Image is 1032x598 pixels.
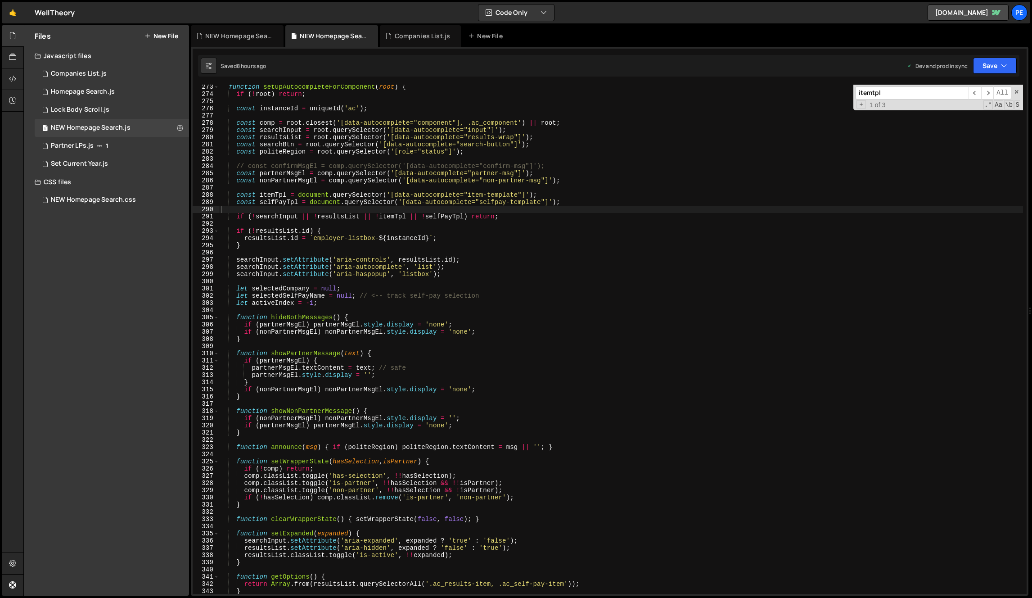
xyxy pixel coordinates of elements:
div: 278 [193,119,219,127]
div: 309 [193,343,219,350]
div: 300 [193,278,219,285]
div: 298 [193,263,219,271]
div: NEW Homepage Search.js [51,124,131,132]
span: RegExp Search [983,100,993,109]
div: 335 [193,530,219,537]
div: 292 [193,220,219,227]
div: 341 [193,573,219,580]
div: 324 [193,451,219,458]
div: 334 [193,523,219,530]
div: 305 [193,314,219,321]
div: Companies List.js [51,70,107,78]
button: New File [144,32,178,40]
div: Pe [1011,5,1027,21]
div: 279 [193,127,219,134]
div: Lock Body Scroll.js [51,106,109,114]
div: 277 [193,112,219,119]
div: 15879/44964.js [35,83,189,101]
div: 274 [193,91,219,98]
div: 337 [193,544,219,552]
div: 322 [193,436,219,444]
div: 308 [193,335,219,343]
div: Homepage Search.js [51,88,115,96]
div: 15879/44969.css [35,191,189,209]
div: 340 [193,566,219,573]
div: 303 [193,299,219,307]
span: Search In Selection [1014,100,1020,109]
div: 316 [193,393,219,400]
div: New File [468,32,506,41]
div: Dev and prod in sync [906,62,968,70]
div: Saved [221,62,266,70]
div: 295 [193,242,219,249]
div: 310 [193,350,219,357]
div: 15879/44993.js [35,65,189,83]
div: 318 [193,408,219,415]
div: 289 [193,199,219,206]
div: 287 [193,184,219,191]
input: Search for [856,86,969,100]
div: 313 [193,371,219,379]
div: 299 [193,271,219,278]
span: CaseSensitive Search [994,100,1003,109]
div: 330 [193,494,219,501]
div: 15879/44963.js [35,137,189,155]
div: Partner LPs.js [51,142,94,150]
div: 315 [193,386,219,393]
div: Javascript files [24,47,189,65]
div: 343 [193,588,219,595]
div: 338 [193,552,219,559]
div: 15879/42362.js [35,101,189,119]
div: 15879/44768.js [35,155,189,173]
div: NEW Homepage Search.css [205,32,273,41]
h2: Files [35,31,51,41]
div: 15879/44968.js [35,119,189,137]
div: 290 [193,206,219,213]
div: CSS files [24,173,189,191]
div: 327 [193,472,219,480]
div: 323 [193,444,219,451]
div: 329 [193,487,219,494]
div: 326 [193,465,219,472]
div: 325 [193,458,219,465]
button: Save [973,58,1017,74]
div: NEW Homepage Search.css [51,196,136,204]
div: 311 [193,357,219,364]
button: Code Only [478,5,554,21]
div: 282 [193,148,219,155]
div: 281 [193,141,219,148]
div: 302 [193,292,219,299]
div: 275 [193,98,219,105]
span: Whole Word Search [1004,100,1014,109]
div: Companies List.js [395,32,451,41]
div: 336 [193,537,219,544]
div: 314 [193,379,219,386]
div: 321 [193,429,219,436]
div: 328 [193,480,219,487]
div: 280 [193,134,219,141]
div: 286 [193,177,219,184]
span: 1 [42,125,48,132]
div: 342 [193,580,219,588]
span: Toggle Replace mode [856,100,866,109]
div: 283 [193,155,219,163]
div: 293 [193,227,219,235]
div: WellTheory [35,7,75,18]
div: 307 [193,328,219,335]
div: 285 [193,170,219,177]
div: 317 [193,400,219,408]
span: Alt-Enter [993,86,1011,100]
div: 331 [193,501,219,508]
div: 297 [193,256,219,263]
div: 312 [193,364,219,371]
div: NEW Homepage Search.js [300,32,367,41]
div: 304 [193,307,219,314]
span: ​ [981,86,994,100]
div: 276 [193,105,219,112]
div: 320 [193,422,219,429]
span: ​ [969,86,981,100]
div: 288 [193,191,219,199]
div: 294 [193,235,219,242]
div: 296 [193,249,219,256]
div: Set Current Year.js [51,160,108,168]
